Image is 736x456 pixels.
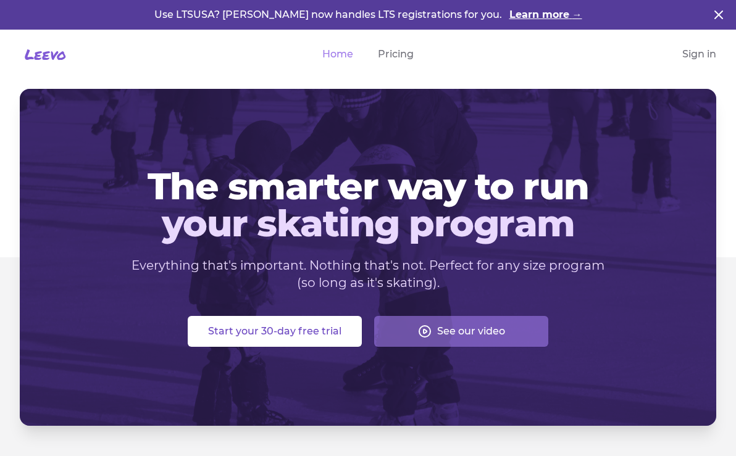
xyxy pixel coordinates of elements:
[40,205,696,242] span: your skating program
[572,9,582,20] span: →
[509,7,582,22] a: Learn more
[188,316,362,347] button: Start your 30-day free trial
[374,316,548,347] button: See our video
[322,47,353,62] a: Home
[20,44,66,64] a: Leevo
[40,168,696,205] span: The smarter way to run
[437,324,505,339] span: See our video
[682,47,716,62] a: Sign in
[378,47,414,62] a: Pricing
[154,9,504,20] span: Use LTSUSA? [PERSON_NAME] now handles LTS registrations for you.
[131,257,605,291] p: Everything that's important. Nothing that's not. Perfect for any size program (so long as it's sk...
